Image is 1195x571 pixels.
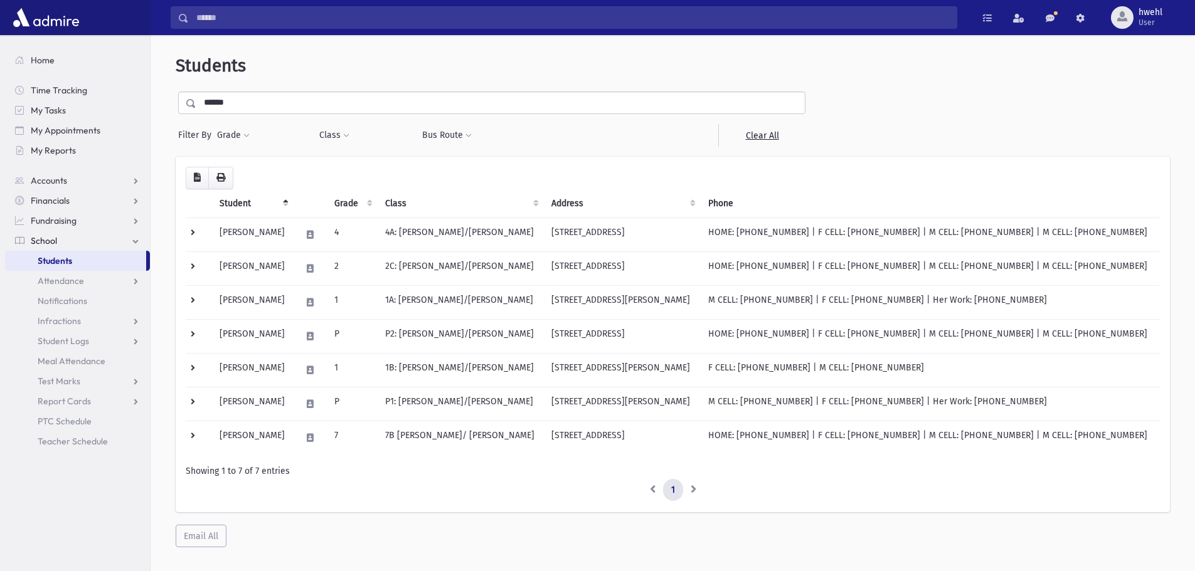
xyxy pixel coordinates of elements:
a: Students [5,251,146,271]
td: 1 [327,285,378,319]
td: [PERSON_NAME] [212,319,293,353]
span: Meal Attendance [38,355,105,367]
td: 7B [PERSON_NAME]/ [PERSON_NAME] [378,421,544,454]
img: AdmirePro [10,5,82,30]
button: Grade [216,124,250,147]
a: Clear All [718,124,805,147]
a: Fundraising [5,211,150,231]
span: Report Cards [38,396,91,407]
span: Fundraising [31,215,77,226]
span: Accounts [31,175,67,186]
span: Test Marks [38,375,80,387]
td: M CELL: [PHONE_NUMBER] | F CELL: [PHONE_NUMBER] | Her Work: [PHONE_NUMBER] [701,387,1160,421]
td: [STREET_ADDRESS][PERSON_NAME] [544,353,701,387]
button: Print [208,167,233,189]
a: My Reports [5,140,150,160]
td: [STREET_ADDRESS] [544,319,701,353]
span: Students [176,55,246,76]
td: M CELL: [PHONE_NUMBER] | F CELL: [PHONE_NUMBER] | Her Work: [PHONE_NUMBER] [701,285,1160,319]
a: Infractions [5,311,150,331]
a: Teacher Schedule [5,431,150,451]
span: Student Logs [38,335,89,347]
span: Filter By [178,128,216,142]
td: [PERSON_NAME] [212,285,293,319]
th: Phone [701,189,1160,218]
a: Notifications [5,291,150,311]
a: School [5,231,150,251]
td: 4A: [PERSON_NAME]/[PERSON_NAME] [378,217,544,251]
button: Class [319,124,350,147]
a: My Appointments [5,120,150,140]
td: [PERSON_NAME] [212,387,293,421]
td: HOME: [PHONE_NUMBER] | F CELL: [PHONE_NUMBER] | M CELL: [PHONE_NUMBER] | M CELL: [PHONE_NUMBER] [701,217,1160,251]
button: Bus Route [422,124,472,147]
a: Financials [5,191,150,211]
td: [PERSON_NAME] [212,421,293,454]
td: [STREET_ADDRESS][PERSON_NAME] [544,285,701,319]
a: My Tasks [5,100,150,120]
button: CSV [186,167,209,189]
span: My Appointments [31,125,100,136]
td: [STREET_ADDRESS][PERSON_NAME] [544,387,701,421]
span: Time Tracking [31,85,87,96]
a: Time Tracking [5,80,150,100]
a: Home [5,50,150,70]
a: PTC Schedule [5,411,150,431]
td: F CELL: [PHONE_NUMBER] | M CELL: [PHONE_NUMBER] [701,353,1160,387]
td: 1 [327,353,378,387]
td: 4 [327,217,378,251]
a: Attendance [5,271,150,291]
td: HOME: [PHONE_NUMBER] | F CELL: [PHONE_NUMBER] | M CELL: [PHONE_NUMBER] | M CELL: [PHONE_NUMBER] [701,319,1160,353]
td: [PERSON_NAME] [212,217,293,251]
span: Attendance [38,275,84,286]
td: [PERSON_NAME] [212,353,293,387]
span: Financials [31,195,70,206]
a: 1 [663,479,683,501]
input: Search [189,6,957,29]
a: Report Cards [5,391,150,411]
span: User [1139,18,1162,28]
span: Teacher Schedule [38,436,108,447]
td: [PERSON_NAME] [212,251,293,285]
td: 2 [327,251,378,285]
a: Test Marks [5,371,150,391]
div: Showing 1 to 7 of 7 entries [186,464,1160,478]
a: Meal Attendance [5,351,150,371]
td: P1: [PERSON_NAME]/[PERSON_NAME] [378,387,544,421]
td: P [327,319,378,353]
td: [STREET_ADDRESS] [544,421,701,454]
span: School [31,235,57,246]
span: Notifications [38,295,87,306]
a: Accounts [5,170,150,191]
th: Student: activate to sort column descending [212,189,293,218]
td: HOME: [PHONE_NUMBER] | F CELL: [PHONE_NUMBER] | M CELL: [PHONE_NUMBER] | M CELL: [PHONE_NUMBER] [701,251,1160,285]
td: [STREET_ADDRESS] [544,217,701,251]
td: P [327,387,378,421]
button: Email All [176,525,226,547]
td: HOME: [PHONE_NUMBER] | F CELL: [PHONE_NUMBER] | M CELL: [PHONE_NUMBER] | M CELL: [PHONE_NUMBER] [701,421,1160,454]
span: My Reports [31,145,76,156]
td: 7 [327,421,378,454]
td: 1A: [PERSON_NAME]/[PERSON_NAME] [378,285,544,319]
th: Address: activate to sort column ascending [544,189,701,218]
td: P2: [PERSON_NAME]/[PERSON_NAME] [378,319,544,353]
span: Students [38,255,72,266]
span: Home [31,55,55,66]
span: hwehl [1139,8,1162,18]
td: 2C: [PERSON_NAME]/[PERSON_NAME] [378,251,544,285]
td: [STREET_ADDRESS] [544,251,701,285]
span: PTC Schedule [38,416,92,427]
td: 1B: [PERSON_NAME]/[PERSON_NAME] [378,353,544,387]
th: Grade: activate to sort column ascending [327,189,378,218]
span: Infractions [38,315,81,327]
th: Class: activate to sort column ascending [378,189,544,218]
a: Student Logs [5,331,150,351]
span: My Tasks [31,105,66,116]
